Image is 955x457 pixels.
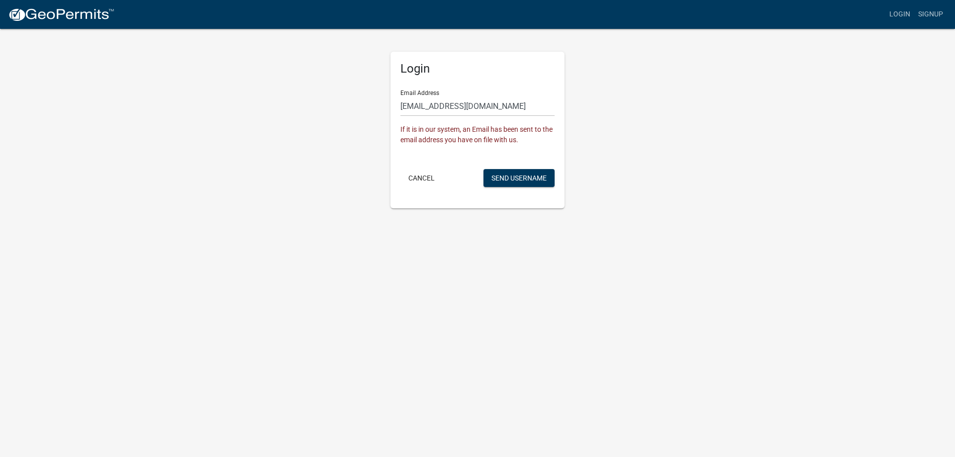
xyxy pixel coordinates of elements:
[483,169,555,187] button: Send Username
[400,169,443,187] button: Cancel
[914,5,947,24] a: Signup
[400,124,555,145] div: If it is in our system, an Email has been sent to the email address you have on file with us.
[400,62,555,76] h5: Login
[885,5,914,24] a: Login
